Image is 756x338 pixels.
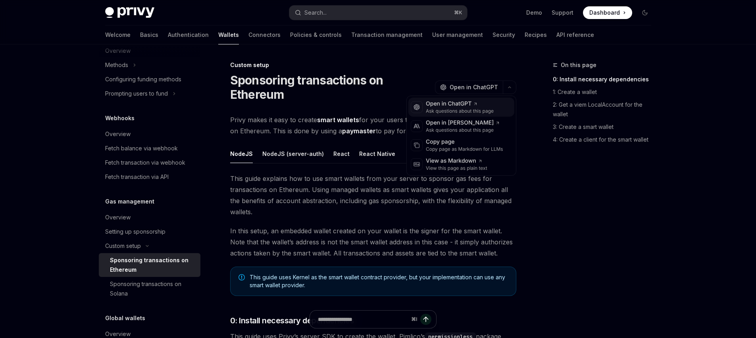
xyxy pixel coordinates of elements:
[105,7,154,18] img: dark logo
[589,9,620,17] span: Dashboard
[454,10,462,16] span: ⌘ K
[99,127,200,141] a: Overview
[230,73,432,102] h1: Sponsoring transactions on Ethereum
[105,241,141,251] div: Custom setup
[105,313,145,323] h5: Global wallets
[230,225,516,259] span: In this setup, an embedded wallet created on your wallet is the signer for the smart wallet. Note...
[342,127,376,135] a: paymaster
[105,172,169,182] div: Fetch transaction via API
[426,108,494,114] div: Ask questions about this page
[290,25,342,44] a: Policies & controls
[553,133,658,146] a: 4: Create a client for the smart wallet
[420,314,431,325] button: Send message
[99,58,200,72] button: Toggle Methods section
[105,113,135,123] h5: Webhooks
[99,170,200,184] a: Fetch transaction via API
[426,157,487,165] div: View as Markdown
[318,311,408,328] input: Ask a question...
[289,6,467,20] button: Open search
[553,98,658,121] a: 2: Get a viem LocalAccount for the wallet
[168,25,209,44] a: Authentication
[105,213,131,222] div: Overview
[99,156,200,170] a: Fetch transaction via webhook
[553,121,658,133] a: 3: Create a smart wallet
[110,279,196,298] div: Sponsoring transactions on Solana
[450,83,498,91] span: Open in ChatGPT
[552,9,573,17] a: Support
[105,89,168,98] div: Prompting users to fund
[432,25,483,44] a: User management
[239,274,245,280] svg: Note
[99,277,200,301] a: Sponsoring transactions on Solana
[333,144,350,163] div: React
[248,25,281,44] a: Connectors
[525,25,547,44] a: Recipes
[99,72,200,86] a: Configuring funding methods
[218,25,239,44] a: Wallets
[426,119,500,127] div: Open in [PERSON_NAME]
[250,273,508,289] span: This guide uses Kernel as the smart wallet contract provider, but your implementation can use any...
[99,210,200,225] a: Overview
[304,8,327,17] div: Search...
[583,6,632,19] a: Dashboard
[561,60,596,70] span: On this page
[105,75,181,84] div: Configuring funding methods
[99,225,200,239] a: Setting up sponsorship
[230,144,253,163] div: NodeJS
[262,144,324,163] div: NodeJS (server-auth)
[553,86,658,98] a: 1: Create a wallet
[435,81,503,94] button: Open in ChatGPT
[359,144,395,163] div: React Native
[99,141,200,156] a: Fetch balance via webhook
[105,197,154,206] h5: Gas management
[105,227,165,236] div: Setting up sponsorship
[426,146,503,152] div: Copy page as Markdown for LLMs
[105,144,178,153] div: Fetch balance via webhook
[99,253,200,277] a: Sponsoring transactions on Ethereum
[105,25,131,44] a: Welcome
[556,25,594,44] a: API reference
[426,100,494,108] div: Open in ChatGPT
[317,116,359,124] strong: smart wallets
[230,114,516,136] span: Privy makes it easy to create for your users to sponsor gas fees for transactions on Ethereum. Th...
[140,25,158,44] a: Basics
[105,158,185,167] div: Fetch transaction via webhook
[110,255,196,275] div: Sponsoring transactions on Ethereum
[426,165,487,171] div: View this page as plain text
[230,61,516,69] div: Custom setup
[99,86,200,101] button: Toggle Prompting users to fund section
[426,127,500,133] div: Ask questions about this page
[639,6,651,19] button: Toggle dark mode
[526,9,542,17] a: Demo
[553,73,658,86] a: 0: Install necessary dependencies
[105,60,128,70] div: Methods
[351,25,423,44] a: Transaction management
[99,239,200,253] button: Toggle Custom setup section
[105,129,131,139] div: Overview
[426,138,503,146] div: Copy page
[230,173,516,217] span: This guide explains how to use smart wallets from your server to sponsor gas fees for transaction...
[492,25,515,44] a: Security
